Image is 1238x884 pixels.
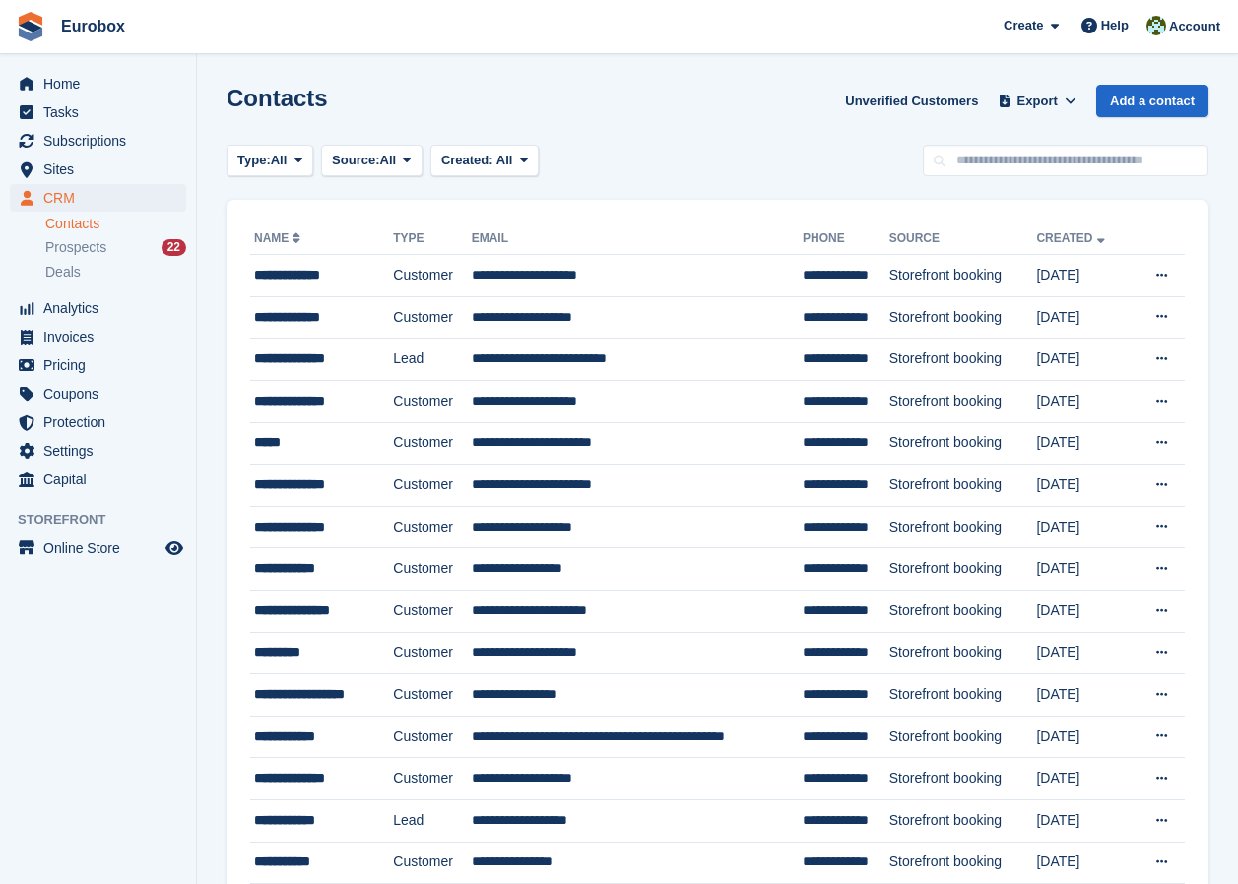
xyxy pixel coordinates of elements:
td: [DATE] [1036,758,1131,800]
a: menu [10,535,186,562]
span: All [271,151,288,170]
span: Invoices [43,323,162,350]
td: Storefront booking [889,590,1037,632]
td: [DATE] [1036,422,1131,465]
td: Customer [393,842,471,884]
a: menu [10,437,186,465]
td: Storefront booking [889,506,1037,548]
a: menu [10,380,186,408]
span: Help [1101,16,1129,35]
a: Preview store [163,537,186,560]
a: Created [1036,231,1108,245]
th: Phone [803,223,889,255]
td: Storefront booking [889,632,1037,674]
td: Storefront booking [889,716,1037,758]
img: stora-icon-8386f47178a22dfd0bd8f6a31ec36ba5ce8667c1dd55bd0f319d3a0aa187defe.svg [16,12,45,41]
td: [DATE] [1036,339,1131,381]
span: CRM [43,184,162,212]
span: Online Store [43,535,162,562]
span: Home [43,70,162,97]
a: menu [10,466,186,493]
a: Prospects 22 [45,237,186,258]
a: Unverified Customers [837,85,986,117]
span: Export [1017,92,1058,111]
a: menu [10,156,186,183]
td: Storefront booking [889,674,1037,717]
a: menu [10,70,186,97]
button: Created: All [430,145,539,177]
span: All [496,153,513,167]
span: Protection [43,409,162,436]
td: Customer [393,590,471,632]
td: Customer [393,632,471,674]
span: Capital [43,466,162,493]
td: Storefront booking [889,339,1037,381]
td: [DATE] [1036,842,1131,884]
a: Eurobox [53,10,133,42]
td: Storefront booking [889,422,1037,465]
td: Storefront booking [889,842,1037,884]
a: menu [10,98,186,126]
td: [DATE] [1036,590,1131,632]
a: menu [10,127,186,155]
a: Contacts [45,215,186,233]
span: Sites [43,156,162,183]
span: Pricing [43,351,162,379]
span: Subscriptions [43,127,162,155]
th: Email [472,223,803,255]
td: Customer [393,716,471,758]
td: Customer [393,296,471,339]
span: Deals [45,263,81,282]
td: Storefront booking [889,758,1037,800]
td: Storefront booking [889,465,1037,507]
th: Type [393,223,471,255]
td: Customer [393,506,471,548]
td: Customer [393,380,471,422]
span: Type: [237,151,271,170]
td: Customer [393,674,471,717]
span: Tasks [43,98,162,126]
span: Storefront [18,510,196,530]
td: Customer [393,465,471,507]
td: [DATE] [1036,716,1131,758]
a: menu [10,351,186,379]
td: [DATE] [1036,465,1131,507]
span: Prospects [45,238,106,257]
h1: Contacts [227,85,328,111]
th: Source [889,223,1037,255]
td: [DATE] [1036,548,1131,591]
td: Customer [393,422,471,465]
td: Storefront booking [889,799,1037,842]
button: Source: All [321,145,423,177]
td: [DATE] [1036,799,1131,842]
td: [DATE] [1036,674,1131,717]
td: Storefront booking [889,296,1037,339]
img: Lorna Russell [1146,16,1166,35]
td: [DATE] [1036,380,1131,422]
td: [DATE] [1036,296,1131,339]
span: All [380,151,397,170]
span: Analytics [43,294,162,322]
td: [DATE] [1036,255,1131,297]
span: Account [1169,17,1220,36]
a: Name [254,231,304,245]
span: Created: [441,153,493,167]
td: Storefront booking [889,380,1037,422]
td: [DATE] [1036,632,1131,674]
td: Storefront booking [889,255,1037,297]
a: menu [10,184,186,212]
td: [DATE] [1036,506,1131,548]
div: 22 [162,239,186,256]
span: Create [1004,16,1043,35]
td: Customer [393,548,471,591]
span: Settings [43,437,162,465]
td: Lead [393,799,471,842]
span: Source: [332,151,379,170]
td: Customer [393,255,471,297]
button: Type: All [227,145,313,177]
td: Customer [393,758,471,800]
a: menu [10,294,186,322]
button: Export [994,85,1080,117]
span: Coupons [43,380,162,408]
a: menu [10,409,186,436]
